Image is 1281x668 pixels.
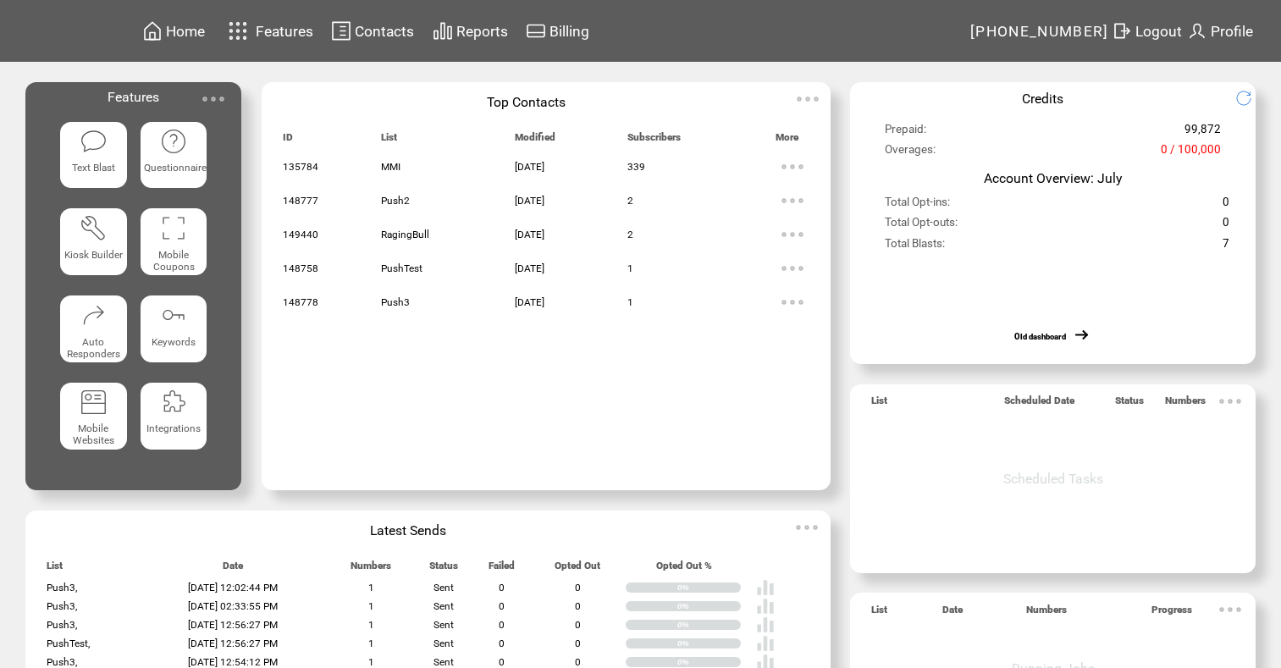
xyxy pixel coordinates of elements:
span: Sent [433,600,454,612]
span: List [871,395,887,414]
span: [DATE] [515,195,544,207]
a: Keywords [141,295,207,369]
img: ellypsis.svg [790,511,824,544]
img: ellypsis.svg [776,285,809,319]
span: Features [256,23,313,40]
span: [DATE] [515,229,544,240]
span: RagingBull [381,229,429,240]
span: List [871,604,887,623]
span: Kiosk Builder [64,249,123,261]
img: poll%20-%20white.svg [756,634,775,653]
span: Logout [1135,23,1182,40]
img: creidtcard.svg [526,20,546,41]
span: List [381,131,397,151]
img: poll%20-%20white.svg [756,597,775,616]
span: Total Opt-outs: [885,216,958,236]
span: Date [223,560,243,579]
span: 2 [627,195,633,207]
span: Mobile Websites [73,422,114,446]
span: 1 [368,582,374,593]
span: Sent [433,638,454,649]
div: 0% [677,582,741,593]
span: Home [166,23,205,40]
span: 2 [627,229,633,240]
span: [DATE] [515,262,544,274]
img: home.svg [142,20,163,41]
img: keywords.svg [160,301,187,328]
span: Text Blast [72,162,115,174]
span: [DATE] 02:33:55 PM [188,600,278,612]
span: Sent [433,656,454,668]
img: ellypsis.svg [776,184,809,218]
img: mobile-websites.svg [80,389,107,416]
span: 339 [627,161,645,173]
span: Mobile Coupons [153,249,195,273]
span: [DATE] 12:56:27 PM [188,638,278,649]
span: Opted Out % [656,560,712,579]
span: 7 [1223,237,1229,257]
img: integrations.svg [160,389,187,416]
span: Contacts [355,23,414,40]
span: 0 [499,656,505,668]
span: [PHONE_NUMBER] [970,23,1109,40]
div: 0% [677,620,741,630]
img: profile.svg [1187,20,1207,41]
span: PushTest [381,262,422,274]
a: Questionnaire [141,122,207,196]
a: Reports [430,18,511,44]
span: 1 [368,638,374,649]
div: 0% [677,638,741,649]
span: Numbers [1026,604,1067,623]
span: 0 [575,600,581,612]
span: Scheduled Tasks [1003,471,1103,487]
a: Old dashboard [1014,332,1066,341]
span: 148777 [283,195,318,207]
span: Billing [549,23,589,40]
img: questionnaire.svg [160,128,187,155]
span: Account Overview: July [984,170,1122,186]
img: poll%20-%20white.svg [756,616,775,634]
span: [DATE] 12:56:27 PM [188,619,278,631]
span: 135784 [283,161,318,173]
a: Kiosk Builder [60,208,127,282]
span: Scheduled Date [1004,395,1074,414]
span: List [47,560,63,579]
span: [DATE] [515,296,544,308]
span: MMI [381,161,400,173]
span: Sent [433,582,454,593]
span: Numbers [351,560,391,579]
span: Questionnaire [144,162,207,174]
span: Reports [456,23,508,40]
span: [DATE] 12:54:12 PM [188,656,278,668]
span: PushTest, [47,638,90,649]
span: 0 [575,619,581,631]
span: Push3, [47,656,77,668]
span: 0 / 100,000 [1161,143,1221,163]
span: Push3, [47,619,77,631]
span: 0 [499,619,505,631]
img: ellypsis.svg [196,82,230,116]
a: Auto Responders [60,295,127,369]
span: Overages: [885,143,936,163]
a: Integrations [141,383,207,456]
img: ellypsis.svg [776,150,809,184]
img: poll%20-%20white.svg [756,578,775,597]
span: Failed [489,560,515,579]
div: 0% [677,657,741,667]
span: 148758 [283,262,318,274]
span: 0 [1223,196,1229,216]
span: 0 [575,656,581,668]
span: 1 [368,619,374,631]
a: Logout [1109,18,1184,44]
span: Credits [1022,91,1063,107]
div: 0% [677,601,741,611]
span: Auto Responders [67,336,120,360]
a: Mobile Websites [60,383,127,456]
img: ellypsis.svg [791,82,825,116]
img: ellypsis.svg [1213,593,1247,627]
span: Numbers [1165,395,1206,414]
span: Push3, [47,600,77,612]
span: ID [283,131,293,151]
img: tool%201.svg [80,214,107,241]
span: 0 [499,638,505,649]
